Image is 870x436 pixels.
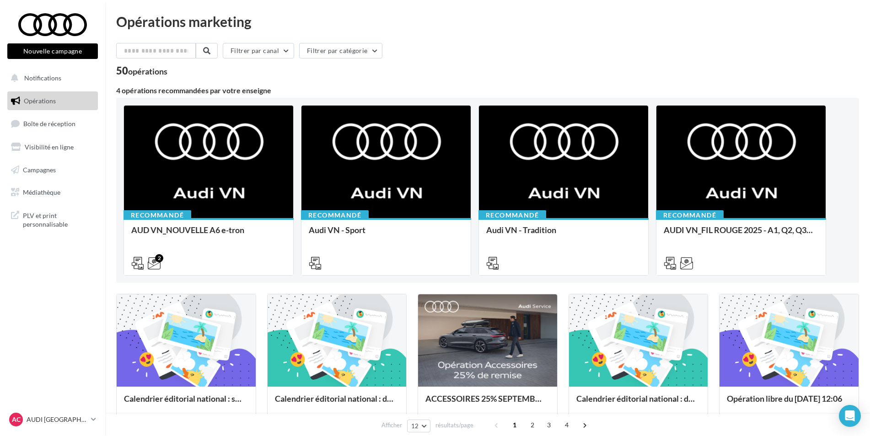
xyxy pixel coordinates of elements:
[576,394,701,412] div: Calendrier éditorial national : du 02.09 au 09.09
[664,225,818,244] div: AUDI VN_FIL ROUGE 2025 - A1, Q2, Q3, Q5 et Q4 e-tron
[25,143,74,151] span: Visibilité en ligne
[5,183,100,202] a: Médiathèque
[7,43,98,59] button: Nouvelle campagne
[5,114,100,133] a: Boîte de réception
[839,405,861,427] div: Open Intercom Messenger
[23,209,94,229] span: PLV et print personnalisable
[5,206,100,233] a: PLV et print personnalisable
[727,394,851,412] div: Opération libre du [DATE] 12:06
[24,97,56,105] span: Opérations
[656,210,724,220] div: Recommandé
[116,66,167,76] div: 50
[299,43,382,58] button: Filtrer par catégorie
[223,43,294,58] button: Filtrer par canal
[507,418,522,432] span: 1
[559,418,574,432] span: 4
[116,15,859,28] div: Opérations marketing
[309,225,463,244] div: Audi VN - Sport
[5,138,100,157] a: Visibilité en ligne
[425,394,550,412] div: ACCESSOIRES 25% SEPTEMBRE - AUDI SERVICE
[301,210,369,220] div: Recommandé
[23,188,60,196] span: Médiathèque
[478,210,546,220] div: Recommandé
[124,210,191,220] div: Recommandé
[381,421,402,430] span: Afficher
[131,225,286,244] div: AUD VN_NOUVELLE A6 e-tron
[486,225,641,244] div: Audi VN - Tradition
[124,394,248,412] div: Calendrier éditorial national : semaine du 08.09 au 14.09
[275,394,399,412] div: Calendrier éditorial national : du 02.09 au 15.09
[407,420,430,432] button: 12
[5,160,100,180] a: Campagnes
[155,254,163,262] div: 2
[5,91,100,111] a: Opérations
[23,120,75,128] span: Boîte de réception
[24,74,61,82] span: Notifications
[542,418,556,432] span: 3
[435,421,473,430] span: résultats/page
[128,67,167,75] div: opérations
[5,69,96,88] button: Notifications
[27,415,87,424] p: AUDI [GEOGRAPHIC_DATA]
[7,411,98,428] a: AC AUDI [GEOGRAPHIC_DATA]
[411,422,419,430] span: 12
[23,165,56,173] span: Campagnes
[116,87,859,94] div: 4 opérations recommandées par votre enseigne
[525,418,540,432] span: 2
[12,415,21,424] span: AC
